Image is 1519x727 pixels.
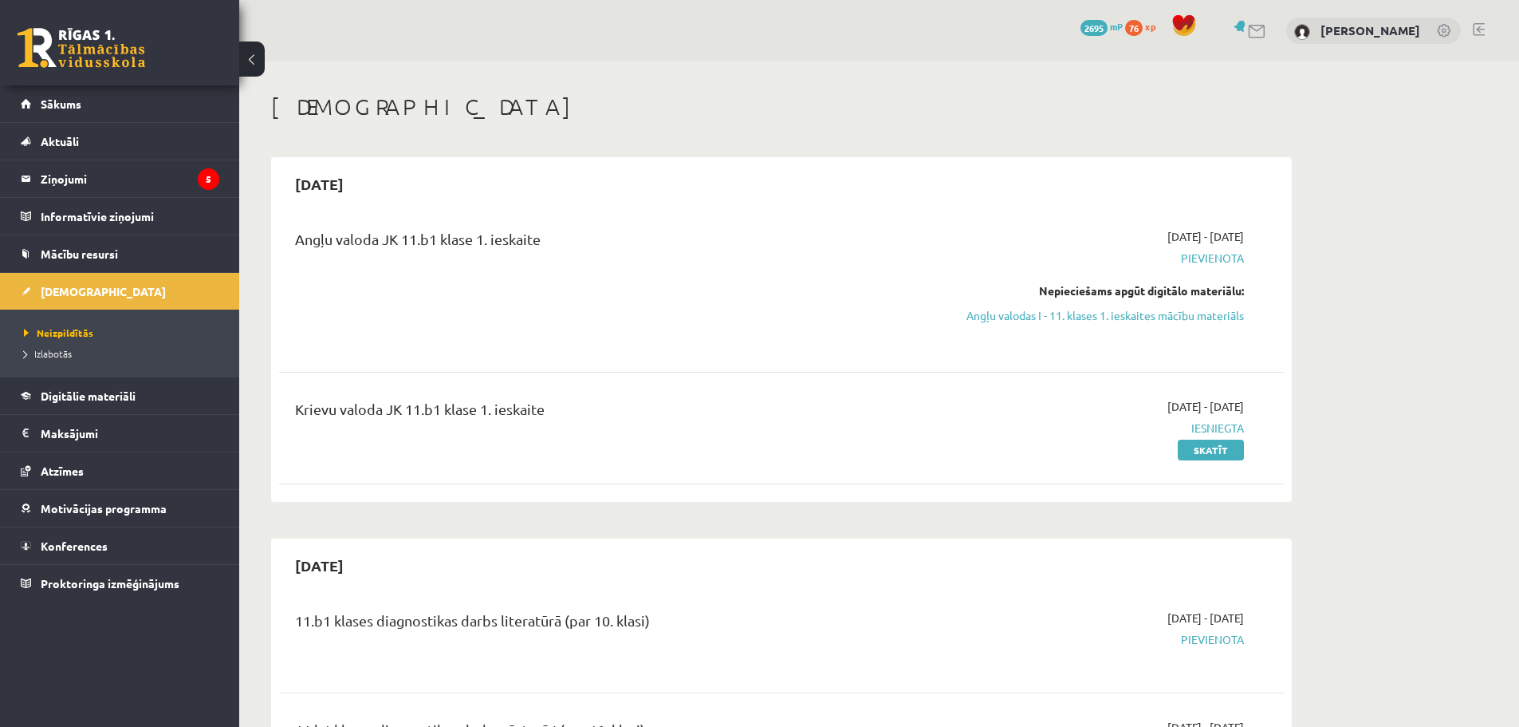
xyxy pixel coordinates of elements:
a: Maksājumi [21,415,219,452]
a: Mācību resursi [21,235,219,272]
span: [DEMOGRAPHIC_DATA] [41,284,166,298]
span: Konferences [41,539,108,553]
img: Enija Greitaite [1294,24,1310,40]
a: Skatīt [1178,440,1244,460]
a: Ziņojumi5 [21,160,219,197]
legend: Ziņojumi [41,160,219,197]
legend: Maksājumi [41,415,219,452]
div: Krievu valoda JK 11.b1 klase 1. ieskaite [295,398,919,428]
legend: Informatīvie ziņojumi [41,198,219,235]
span: Izlabotās [24,347,72,360]
a: Aktuāli [21,123,219,160]
a: 76 xp [1125,20,1163,33]
span: Iesniegta [943,420,1244,437]
a: Konferences [21,527,219,564]
span: [DATE] - [DATE] [1167,228,1244,245]
h1: [DEMOGRAPHIC_DATA] [271,93,1292,121]
span: [DATE] - [DATE] [1167,610,1244,626]
div: Nepieciešams apgūt digitālo materiālu: [943,283,1244,299]
span: Atzīmes [41,464,84,478]
span: Mācību resursi [41,247,118,261]
span: Pievienota [943,631,1244,648]
a: Proktoringa izmēģinājums [21,565,219,602]
span: Sākums [41,97,81,111]
a: Rīgas 1. Tālmācības vidusskola [18,28,145,68]
a: Atzīmes [21,452,219,489]
a: Sākums [21,85,219,122]
div: 11.b1 klases diagnostikas darbs literatūrā (par 10. klasi) [295,610,919,639]
h2: [DATE] [279,547,360,584]
a: Neizpildītās [24,326,223,340]
a: [DEMOGRAPHIC_DATA] [21,273,219,310]
span: Neizpildītās [24,326,93,339]
span: Pievienota [943,250,1244,267]
span: 76 [1125,20,1143,36]
span: [DATE] - [DATE] [1167,398,1244,415]
a: Izlabotās [24,346,223,361]
h2: [DATE] [279,165,360,203]
div: Angļu valoda JK 11.b1 klase 1. ieskaite [295,228,919,258]
a: Informatīvie ziņojumi [21,198,219,235]
span: Proktoringa izmēģinājums [41,576,179,591]
i: 5 [198,168,219,190]
span: Motivācijas programma [41,501,167,516]
span: mP [1110,20,1123,33]
span: Digitālie materiāli [41,389,136,403]
a: 2695 mP [1080,20,1123,33]
span: Aktuāli [41,134,79,148]
span: 2695 [1080,20,1108,36]
a: Digitālie materiāli [21,377,219,414]
a: [PERSON_NAME] [1320,22,1420,38]
a: Angļu valodas I - 11. klases 1. ieskaites mācību materiāls [943,307,1244,324]
span: xp [1145,20,1155,33]
a: Motivācijas programma [21,490,219,527]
